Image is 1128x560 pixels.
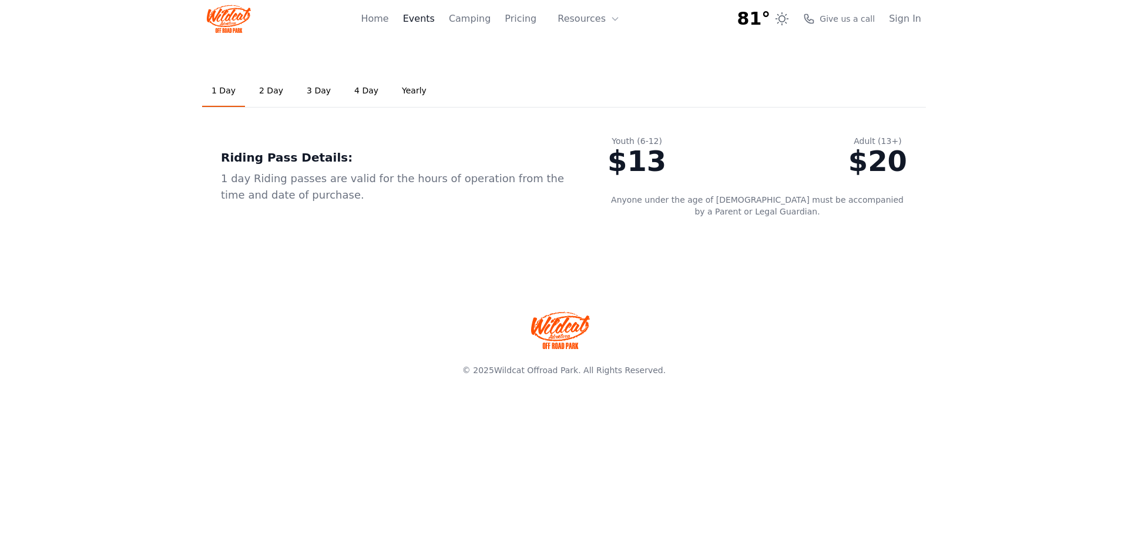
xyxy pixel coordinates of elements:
[820,13,875,25] span: Give us a call
[607,135,666,147] div: Youth (6-12)
[607,147,666,175] div: $13
[889,12,921,26] a: Sign In
[462,365,666,375] span: © 2025 . All Rights Reserved.
[392,75,436,107] a: Yearly
[494,365,578,375] a: Wildcat Offroad Park
[848,147,907,175] div: $20
[250,75,293,107] a: 2 Day
[848,135,907,147] div: Adult (13+)
[297,75,340,107] a: 3 Day
[550,7,627,31] button: Resources
[403,12,435,26] a: Events
[449,12,491,26] a: Camping
[345,75,388,107] a: 4 Day
[221,170,570,203] div: 1 day Riding passes are valid for the hours of operation from the time and date of purchase.
[803,13,875,25] a: Give us a call
[531,311,590,349] img: Wildcat Offroad park
[361,12,388,26] a: Home
[207,5,251,33] img: Wildcat Logo
[202,75,245,107] a: 1 Day
[221,149,570,166] div: Riding Pass Details:
[505,12,536,26] a: Pricing
[737,8,771,29] span: 81°
[607,194,907,217] p: Anyone under the age of [DEMOGRAPHIC_DATA] must be accompanied by a Parent or Legal Guardian.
